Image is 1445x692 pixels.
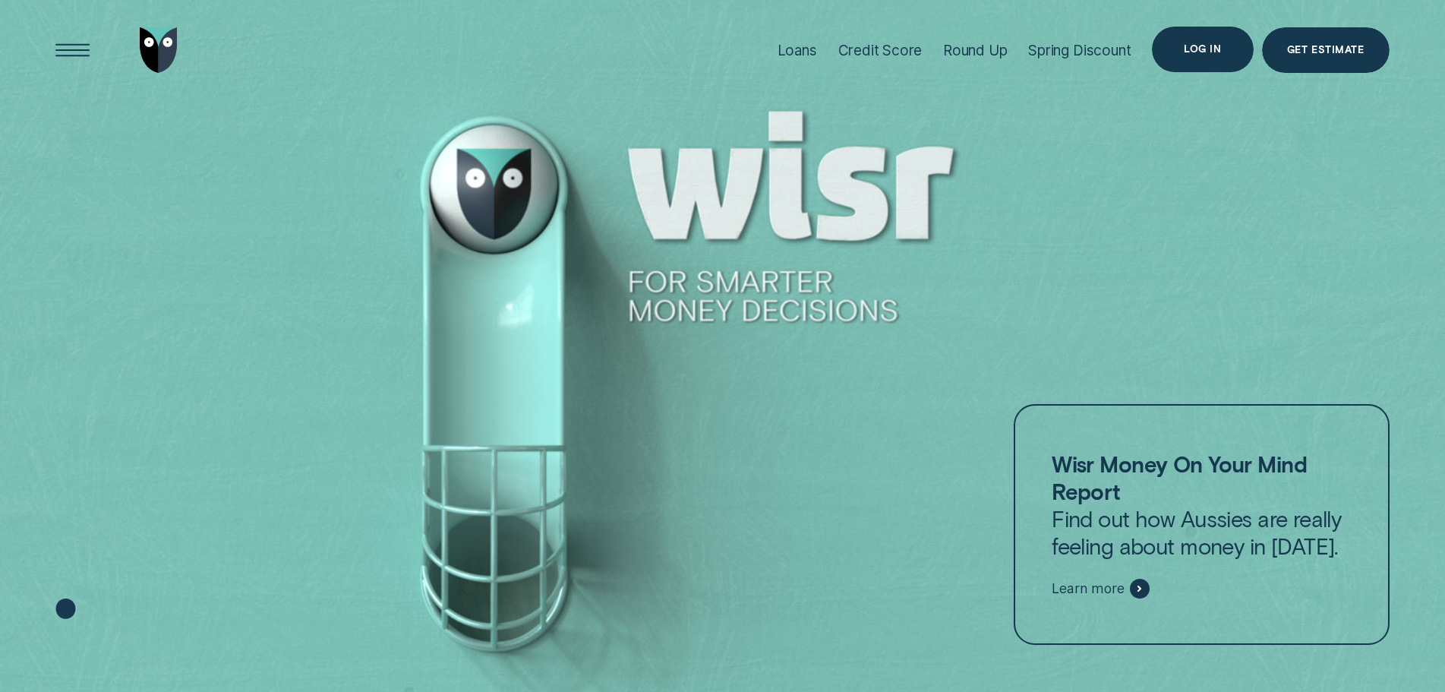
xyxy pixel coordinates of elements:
div: Log in [1184,45,1221,54]
a: Get Estimate [1262,27,1390,73]
div: Round Up [943,42,1008,59]
p: Find out how Aussies are really feeling about money in [DATE]. [1052,450,1351,560]
div: Loans [778,42,817,59]
div: Credit Score [838,42,923,59]
button: Open Menu [50,27,96,73]
span: Learn more [1052,580,1124,597]
div: Spring Discount [1028,42,1131,59]
strong: Wisr Money On Your Mind Report [1052,450,1307,504]
button: Log in [1152,27,1253,72]
img: Wisr [140,27,178,73]
a: Wisr Money On Your Mind ReportFind out how Aussies are really feeling about money in [DATE].Learn... [1014,404,1389,646]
